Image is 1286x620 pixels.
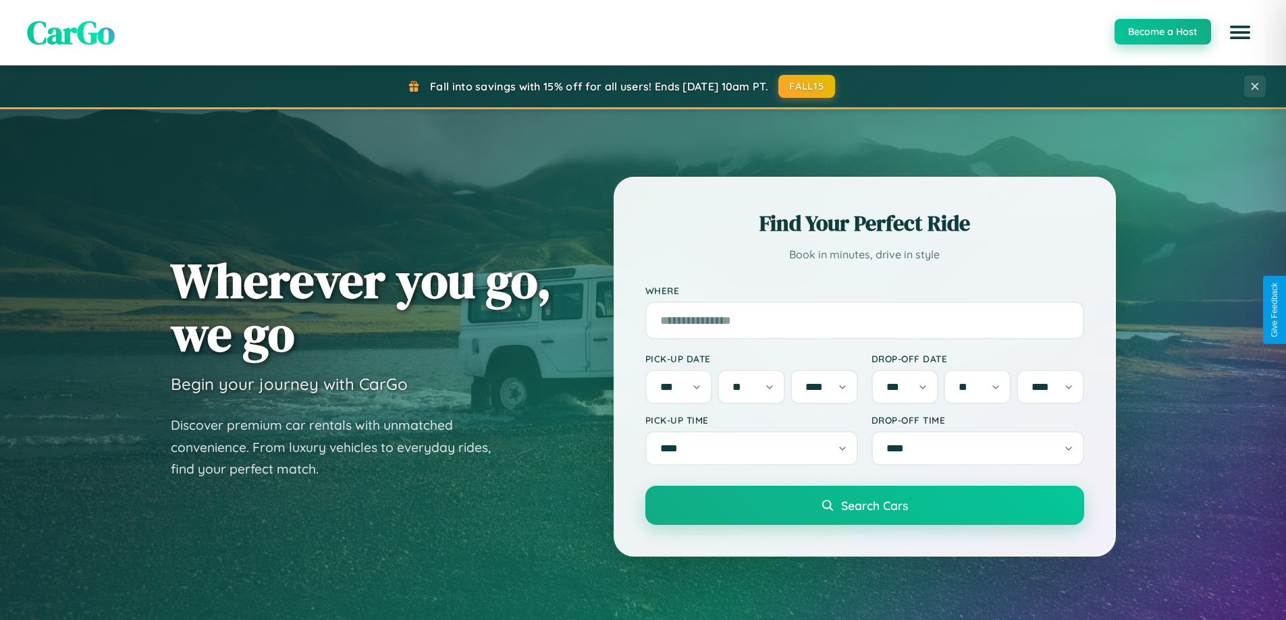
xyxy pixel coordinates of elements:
[645,353,858,364] label: Pick-up Date
[841,498,908,513] span: Search Cars
[872,414,1084,426] label: Drop-off Time
[1115,19,1211,45] button: Become a Host
[171,414,508,480] p: Discover premium car rentals with unmatched convenience. From luxury vehicles to everyday rides, ...
[645,245,1084,264] p: Book in minutes, drive in style
[645,414,858,426] label: Pick-up Time
[872,353,1084,364] label: Drop-off Date
[645,486,1084,525] button: Search Cars
[1270,283,1279,337] div: Give Feedback
[778,75,835,98] button: FALL15
[645,285,1084,296] label: Where
[171,254,552,360] h1: Wherever you go, we go
[430,80,768,93] span: Fall into savings with 15% off for all users! Ends [DATE] 10am PT.
[1221,13,1259,51] button: Open menu
[645,208,1084,238] h2: Find Your Perfect Ride
[27,10,115,55] span: CarGo
[171,374,408,394] h3: Begin your journey with CarGo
